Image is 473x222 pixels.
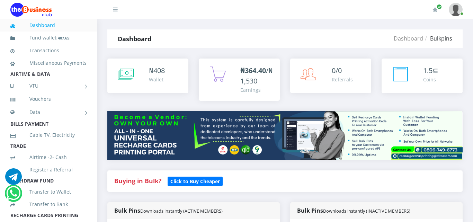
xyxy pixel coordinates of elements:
img: User [449,3,463,16]
span: 1.5 [423,66,432,75]
a: Cable TV, Electricity [10,127,87,143]
strong: Bulk Pins [297,207,410,214]
span: 408 [153,66,165,75]
i: Renew/Upgrade Subscription [432,7,438,12]
a: Fund wallet[407.65] [10,30,87,46]
a: 0/0 Referrals [290,59,371,93]
div: ⊆ [423,65,438,76]
div: Wallet [149,76,165,83]
a: Transactions [10,43,87,59]
strong: Buying in Bulk? [114,177,161,185]
b: Click to Buy Cheaper [170,178,220,185]
small: [ ] [56,35,71,41]
a: Chat for support [6,190,20,202]
small: Downloads instantly (ACTIVE MEMBERS) [140,208,223,214]
span: /₦1,530 [240,66,273,86]
div: ₦ [149,65,165,76]
b: ₦364.40 [240,66,266,75]
img: multitenant_rcp.png [107,111,463,160]
span: Renew/Upgrade Subscription [437,4,442,9]
strong: Dashboard [118,35,151,43]
span: 0/0 [332,66,342,75]
a: Register a Referral [10,162,87,178]
a: ₦364.40/₦1,530 Earnings [199,59,280,101]
b: 407.65 [58,35,69,41]
a: Dashboard [394,35,423,42]
a: Airtime -2- Cash [10,149,87,165]
li: Bulkpins [423,34,452,43]
a: Chat for support [5,174,22,185]
small: Downloads instantly (INACTIVE MEMBERS) [323,208,410,214]
a: ₦408 Wallet [107,59,188,93]
img: Logo [10,3,52,17]
div: Earnings [240,86,273,94]
a: Miscellaneous Payments [10,55,87,71]
a: Transfer to Bank [10,196,87,212]
a: Data [10,104,87,121]
a: Vouchers [10,91,87,107]
strong: Bulk Pins [114,207,223,214]
a: Dashboard [10,17,87,33]
a: Transfer to Wallet [10,184,87,200]
a: Click to Buy Cheaper [168,177,223,185]
div: Referrals [332,76,353,83]
div: Coins [423,76,438,83]
a: VTU [10,77,87,95]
